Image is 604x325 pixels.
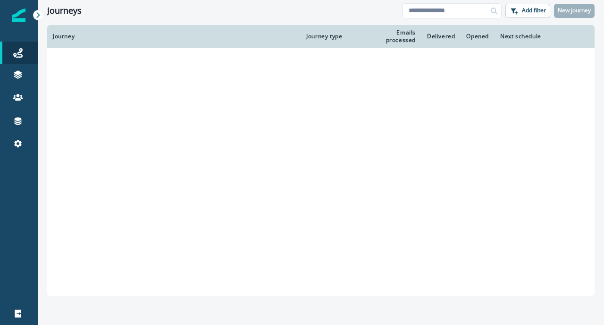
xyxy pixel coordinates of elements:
[522,7,546,14] p: Add filter
[53,33,295,40] div: Journey
[554,4,595,18] button: New journey
[427,33,455,40] div: Delivered
[505,4,550,18] button: Add filter
[466,33,489,40] div: Opened
[368,29,416,44] div: Emails processed
[558,7,591,14] p: New journey
[500,33,569,40] div: Next schedule
[306,33,356,40] div: Journey type
[47,6,82,16] h1: Journeys
[12,9,25,22] img: Inflection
